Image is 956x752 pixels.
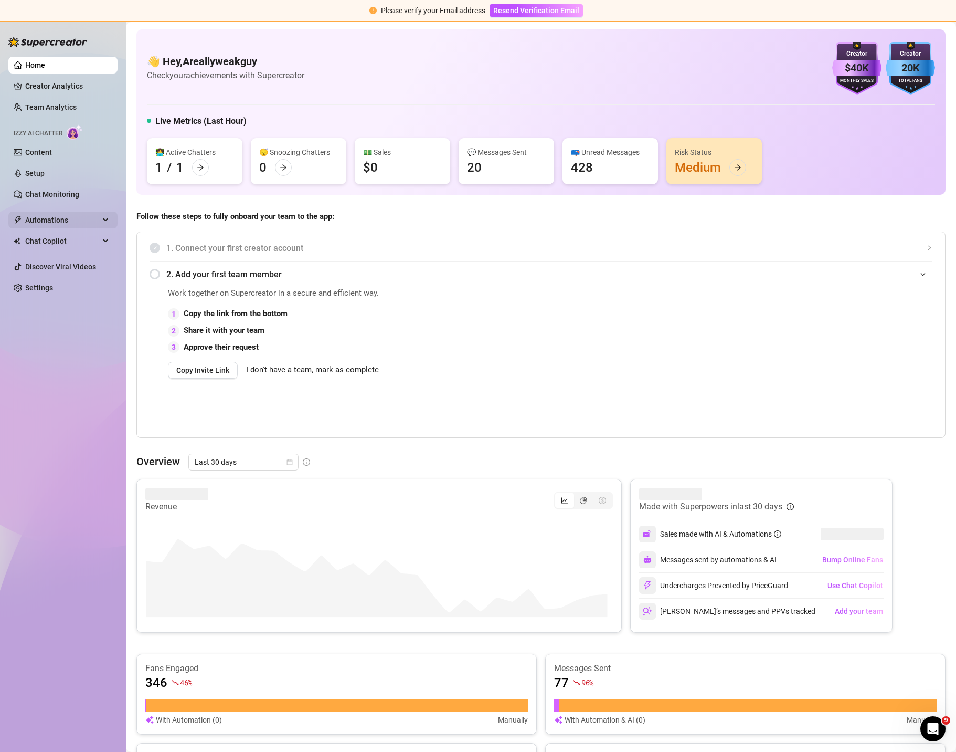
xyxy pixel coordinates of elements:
span: pie-chart [580,497,587,504]
span: collapsed [926,245,932,251]
div: Creator [886,49,935,59]
a: Setup [25,169,45,177]
a: Creator Analytics [25,78,109,95]
article: 346 [145,674,167,691]
button: Bump Online Fans [822,551,884,568]
span: Use Chat Copilot [827,581,883,590]
button: Use Chat Copilot [827,577,884,594]
span: Izzy AI Chatter [14,129,62,139]
span: fall [172,679,179,686]
img: svg%3e [554,714,562,726]
span: Work together on Supercreator in a secure and efficient way. [168,287,696,300]
article: Made with Superpowers in last 30 days [639,500,782,513]
span: info-circle [774,530,781,538]
article: Manually [498,714,528,726]
div: 1 [155,159,163,176]
div: 👩‍💻 Active Chatters [155,147,234,158]
a: Settings [25,284,53,292]
span: Bump Online Fans [822,556,883,564]
div: 428 [571,159,593,176]
div: Undercharges Prevented by PriceGuard [639,577,788,594]
span: Last 30 days [195,454,292,470]
div: 1. Connect your first creator account [150,235,932,261]
div: 1 [176,159,184,176]
div: 📪 Unread Messages [571,147,650,158]
img: svg%3e [643,556,652,564]
span: arrow-right [734,164,741,171]
button: Resend Verification Email [490,4,583,17]
article: Manually [907,714,937,726]
div: Messages sent by automations & AI [639,551,777,568]
img: svg%3e [643,529,652,539]
img: purple-badge-B9DA21FR.svg [832,42,881,95]
div: Please verify your Email address [381,5,485,16]
h5: Live Metrics (Last Hour) [155,115,247,128]
div: [PERSON_NAME]’s messages and PPVs tracked [639,603,815,620]
span: I don't have a team, mark as complete [246,364,379,377]
span: expanded [920,271,926,277]
img: Chat Copilot [14,237,20,245]
div: 0 [259,159,267,176]
div: segmented control [554,492,613,509]
img: AI Chatter [67,124,83,140]
span: calendar [286,459,293,465]
div: Sales made with AI & Automations [660,528,781,540]
span: 9 [942,716,950,725]
span: 46 % [180,677,192,687]
span: line-chart [561,497,568,504]
div: $40K [832,60,881,76]
span: dollar-circle [599,497,606,504]
span: Automations [25,212,100,228]
div: 💬 Messages Sent [467,147,546,158]
div: Risk Status [675,147,753,158]
span: 96 % [581,677,593,687]
span: fall [573,679,580,686]
strong: Copy the link from the bottom [184,309,288,318]
div: Monthly Sales [832,78,881,85]
span: Chat Copilot [25,233,100,249]
a: Home [25,61,45,69]
button: Copy Invite Link [168,362,238,379]
strong: Share it with your team [184,326,264,335]
article: Overview [136,454,180,469]
span: arrow-right [280,164,287,171]
a: Discover Viral Videos [25,263,96,271]
div: 😴 Snoozing Chatters [259,147,338,158]
a: Chat Monitoring [25,190,79,199]
span: thunderbolt [14,216,22,224]
div: Creator [832,49,881,59]
div: 20K [886,60,935,76]
h4: 👋 Hey, Areallyweakguy [147,54,304,69]
img: logo-BBDzfeDw.svg [8,37,87,47]
img: blue-badge-DgoSNQY1.svg [886,42,935,95]
strong: Follow these steps to fully onboard your team to the app: [136,212,334,221]
img: svg%3e [643,581,652,590]
div: 2. Add your first team member [150,262,932,287]
article: With Automation & AI (0) [565,714,645,726]
span: info-circle [787,503,794,510]
img: svg%3e [145,714,154,726]
button: Add your team [834,603,884,620]
article: Revenue [145,500,208,513]
div: 3 [168,341,179,353]
div: 💵 Sales [363,147,442,158]
span: Add your team [835,607,883,615]
article: With Automation (0) [156,714,222,726]
span: info-circle [303,458,310,466]
iframe: Adding Team Members [723,287,932,422]
div: 2 [168,325,179,337]
span: Resend Verification Email [493,6,579,15]
article: Check your achievements with Supercreator [147,69,304,82]
iframe: Intercom live chat [920,716,946,741]
img: svg%3e [643,607,652,616]
article: Messages Sent [554,663,937,674]
span: exclamation-circle [369,7,377,14]
article: Fans Engaged [145,663,528,674]
span: Copy Invite Link [176,366,229,374]
a: Content [25,148,52,156]
strong: Approve their request [184,342,259,352]
a: Team Analytics [25,103,77,111]
div: 1 [168,308,179,320]
div: 20 [467,159,482,176]
div: $0 [363,159,378,176]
